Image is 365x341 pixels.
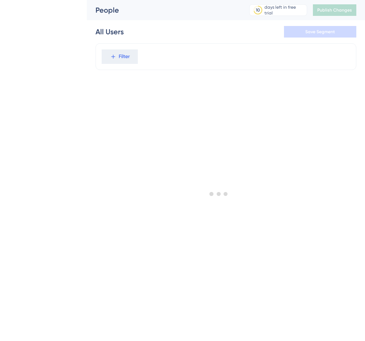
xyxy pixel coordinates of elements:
[317,7,352,13] span: Publish Changes
[96,27,124,37] div: All Users
[256,7,260,13] div: 10
[284,26,356,38] button: Save Segment
[96,5,231,15] div: People
[264,4,305,16] div: days left in free trial
[305,29,335,35] span: Save Segment
[313,4,356,16] button: Publish Changes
